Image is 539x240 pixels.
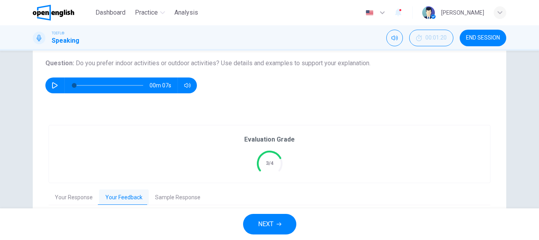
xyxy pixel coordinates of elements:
[425,35,447,41] span: 00:01:20
[460,30,506,46] button: END SESSION
[171,6,201,20] button: Analysis
[409,30,453,46] div: Hide
[244,135,295,144] h6: Evaluation Grade
[52,30,64,36] span: TOEFL®
[386,30,403,46] div: Mute
[174,8,198,17] span: Analysis
[49,189,99,206] button: Your Response
[150,77,178,93] span: 00m 07s
[409,30,453,46] button: 00:01:20
[243,214,296,234] button: NEXT
[92,6,129,20] button: Dashboard
[99,189,149,206] button: Your Feedback
[266,160,273,166] text: 3/4
[95,8,125,17] span: Dashboard
[441,8,484,17] div: [PERSON_NAME]
[365,10,374,16] img: en
[221,59,371,67] span: Use details and examples to support your explanation.
[466,35,500,41] span: END SESSION
[76,59,219,67] span: Do you prefer indoor activities or outdoor activities?
[52,36,79,45] h1: Speaking
[149,189,207,206] button: Sample Response
[258,219,273,230] span: NEXT
[49,189,490,206] div: basic tabs example
[135,8,158,17] span: Practice
[33,5,92,21] a: OpenEnglish logo
[132,6,168,20] button: Practice
[422,6,435,19] img: Profile picture
[33,5,74,21] img: OpenEnglish logo
[45,59,494,68] h6: Question :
